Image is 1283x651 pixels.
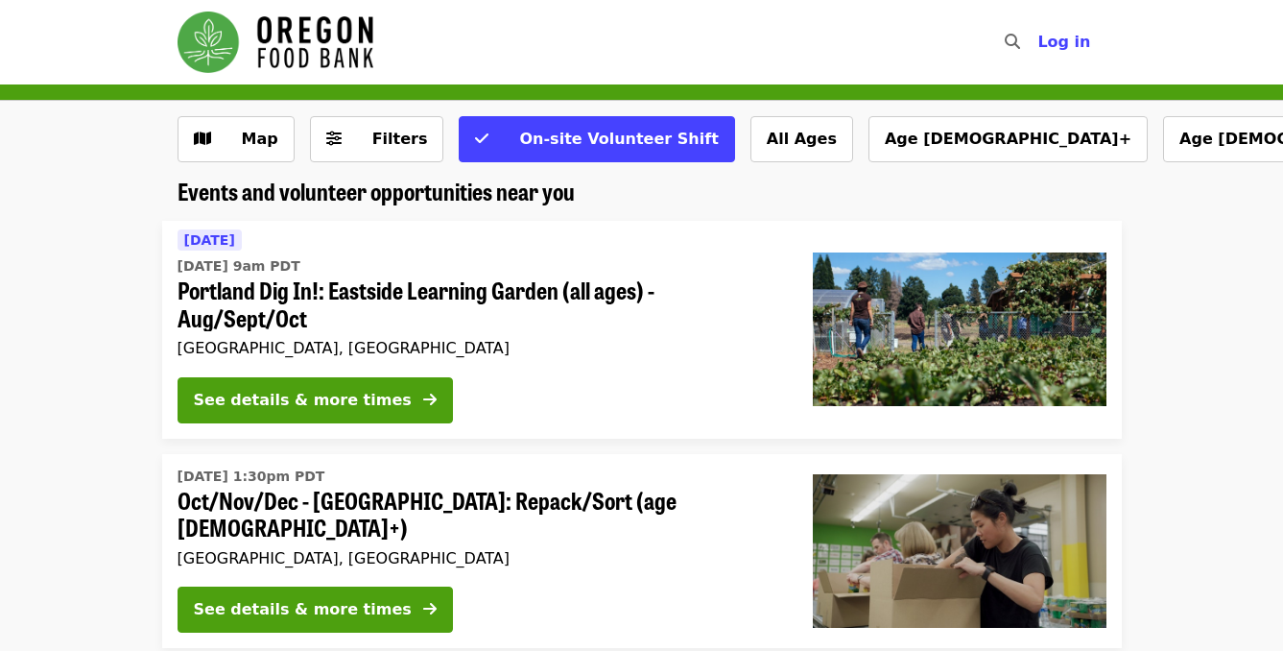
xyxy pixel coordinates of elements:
button: See details & more times [178,377,453,423]
a: See details for "Portland Dig In!: Eastside Learning Garden (all ages) - Aug/Sept/Oct" [162,221,1122,439]
span: Events and volunteer opportunities near you [178,174,575,207]
i: search icon [1005,33,1020,51]
button: See details & more times [178,587,453,633]
span: Portland Dig In!: Eastside Learning Garden (all ages) - Aug/Sept/Oct [178,277,782,332]
span: [DATE] [184,232,235,248]
button: Log in [1022,23,1105,61]
button: All Ages [750,116,853,162]
div: [GEOGRAPHIC_DATA], [GEOGRAPHIC_DATA] [178,339,782,357]
span: On-site Volunteer Shift [519,130,718,148]
i: map icon [194,130,211,148]
div: See details & more times [194,598,412,621]
time: [DATE] 9am PDT [178,256,300,277]
span: Oct/Nov/Dec - [GEOGRAPHIC_DATA]: Repack/Sort (age [DEMOGRAPHIC_DATA]+) [178,487,782,542]
div: [GEOGRAPHIC_DATA], [GEOGRAPHIC_DATA] [178,549,782,567]
span: Filters [372,130,428,148]
span: Log in [1037,33,1090,51]
i: arrow-right icon [423,391,437,409]
time: [DATE] 1:30pm PDT [178,467,325,487]
i: arrow-right icon [423,600,437,618]
div: See details & more times [194,389,412,412]
button: Filters (0 selected) [310,116,444,162]
img: Portland Dig In!: Eastside Learning Garden (all ages) - Aug/Sept/Oct organized by Oregon Food Bank [813,253,1106,406]
button: Age [DEMOGRAPHIC_DATA]+ [868,116,1148,162]
button: On-site Volunteer Shift [459,116,734,162]
button: Show map view [178,116,295,162]
img: Oregon Food Bank - Home [178,12,373,73]
i: sliders-h icon [326,130,342,148]
input: Search [1032,19,1047,65]
i: check icon [475,130,488,148]
img: Oct/Nov/Dec - Portland: Repack/Sort (age 8+) organized by Oregon Food Bank [813,474,1106,628]
span: Map [242,130,278,148]
a: See details for "Oct/Nov/Dec - Portland: Repack/Sort (age 8+)" [162,454,1122,649]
